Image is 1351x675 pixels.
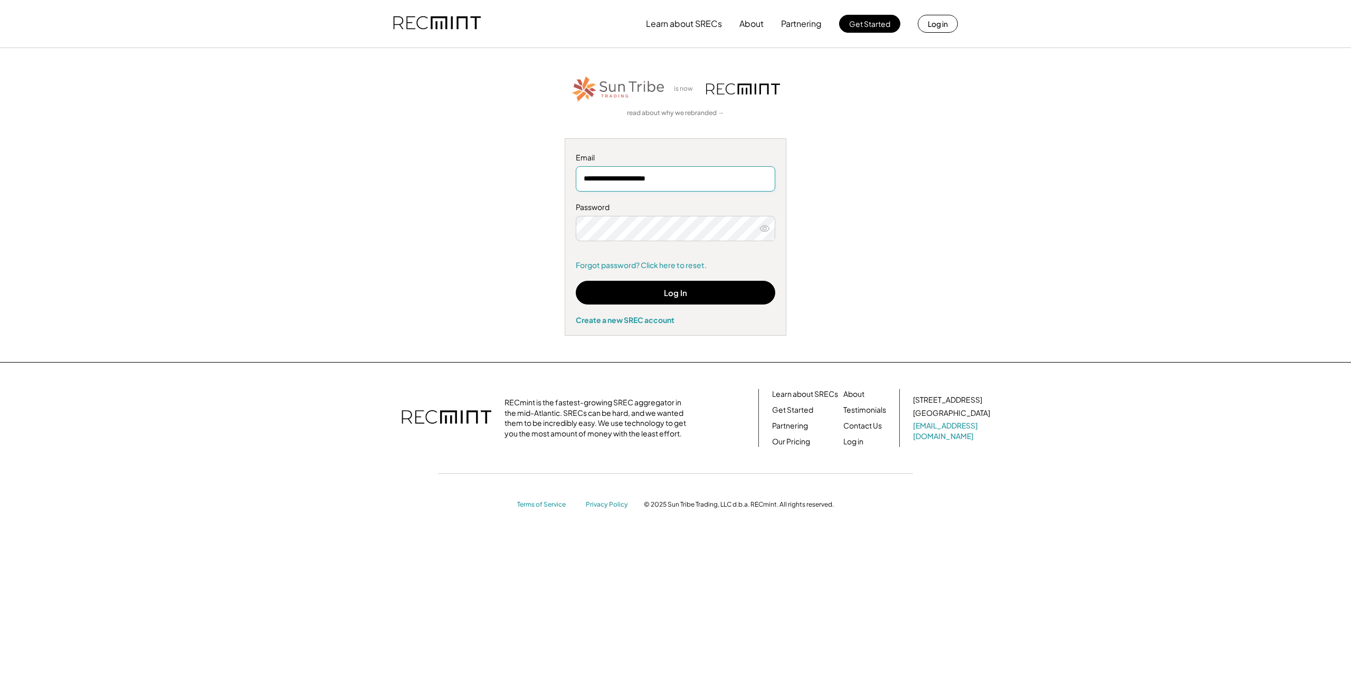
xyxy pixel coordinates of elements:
a: read about why we rebranded → [627,109,724,118]
a: Partnering [772,421,808,431]
button: Log In [576,281,775,305]
img: STT_Horizontal_Logo%2B-%2BColor.png [571,74,666,103]
a: Terms of Service [517,500,575,509]
a: Our Pricing [772,436,810,447]
a: Testimonials [843,405,886,415]
a: [EMAIL_ADDRESS][DOMAIN_NAME] [913,421,992,441]
img: recmint-logotype%403x.png [402,400,491,436]
a: Learn about SRECs [772,389,838,400]
div: Email [576,153,775,163]
div: Password [576,202,775,213]
a: Log in [843,436,863,447]
div: RECmint is the fastest-growing SREC aggregator in the mid-Atlantic. SRECs can be hard, and we wan... [505,397,692,439]
div: is now [671,84,701,93]
a: Forgot password? Click here to reset. [576,260,775,271]
img: recmint-logotype%403x.png [393,6,481,42]
button: Log in [918,15,958,33]
div: [STREET_ADDRESS] [913,395,982,405]
div: Create a new SREC account [576,315,775,325]
a: Get Started [772,405,813,415]
button: Learn about SRECs [646,13,722,34]
img: recmint-logotype%403x.png [706,83,780,94]
button: Partnering [781,13,822,34]
a: Contact Us [843,421,882,431]
a: Privacy Policy [586,500,633,509]
a: About [843,389,864,400]
button: About [739,13,764,34]
button: Get Started [839,15,900,33]
div: © 2025 Sun Tribe Trading, LLC d.b.a. RECmint. All rights reserved. [644,500,834,509]
div: [GEOGRAPHIC_DATA] [913,408,990,419]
